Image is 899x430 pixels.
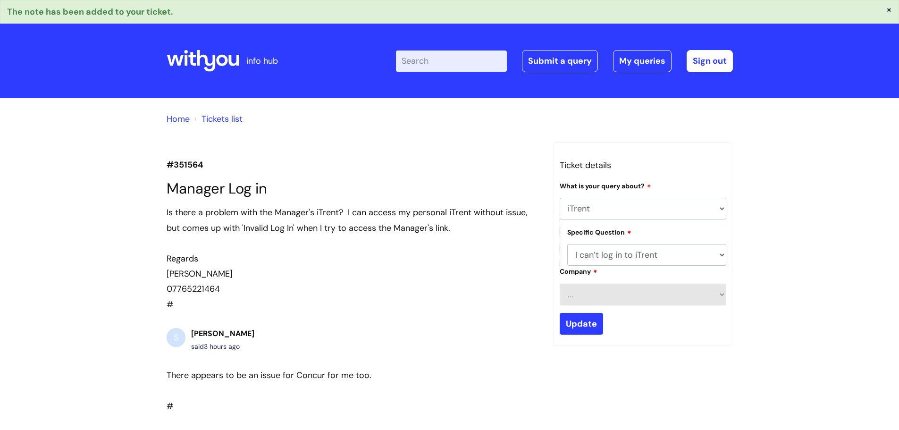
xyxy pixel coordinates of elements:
[204,342,240,351] span: Tue, 23 Sep, 2025 at 12:18 PM
[191,341,254,353] div: said
[167,113,190,125] a: Home
[167,281,539,296] div: 07765221464
[167,368,505,383] div: There appears to be an issue for Concur for me too.
[167,251,539,266] div: Regards
[167,328,185,347] div: S
[246,53,278,68] p: info hub
[167,157,539,172] p: #351564
[191,329,254,338] b: [PERSON_NAME]
[167,368,505,413] div: #
[560,313,603,335] input: Update
[560,266,597,276] label: Company
[396,50,733,72] div: | -
[167,205,539,236] div: Is there a problem with the Manager's iTrent? I can access my personal iTrent without issue, but ...
[567,227,631,236] label: Specific Question
[560,158,727,173] h3: Ticket details
[167,111,190,126] li: Solution home
[522,50,598,72] a: Submit a query
[613,50,672,72] a: My queries
[886,5,892,14] button: ×
[687,50,733,72] a: Sign out
[202,113,243,125] a: Tickets list
[560,181,651,190] label: What is your query about?
[167,180,539,197] h1: Manager Log in
[167,205,539,312] div: #
[167,266,539,281] div: [PERSON_NAME]
[396,51,507,71] input: Search
[192,111,243,126] li: Tickets list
